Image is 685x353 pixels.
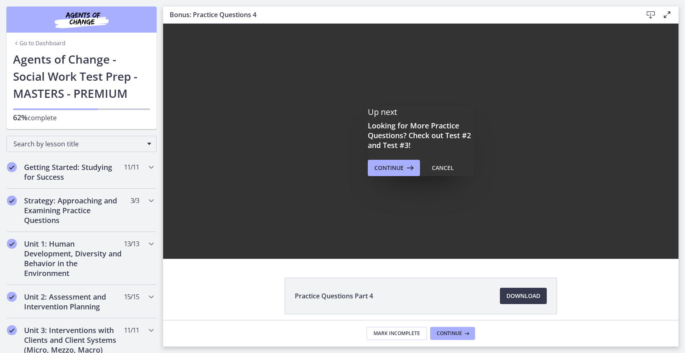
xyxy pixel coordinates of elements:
[13,51,150,102] h1: Agents of Change - Social Work Test Prep - MASTERS - PREMIUM
[368,160,420,176] button: Continue
[295,291,373,301] span: Practice Questions Part 4
[373,330,420,337] span: Mark Incomplete
[500,288,547,304] a: Download
[437,330,462,337] span: Continue
[124,325,139,335] span: 11 / 11
[24,162,124,182] h2: Getting Started: Studying for Success
[368,121,474,150] h3: Looking for More Practice Questions? Check out Test #2 and Test #3!
[7,292,17,302] i: Completed
[124,292,139,302] span: 15 / 15
[13,113,150,123] p: complete
[7,136,157,152] div: Search by lesson title
[24,196,124,225] h2: Strategy: Approaching and Examining Practice Questions
[7,162,17,172] i: Completed
[7,196,17,205] i: Completed
[7,239,17,249] i: Completed
[124,162,139,172] span: 11 / 11
[368,107,474,117] p: Up next
[425,160,460,176] button: Cancel
[13,139,143,148] span: Search by lesson title
[13,113,28,122] span: 62%
[7,325,17,335] i: Completed
[24,292,124,311] h2: Unit 2: Assessment and Intervention Planning
[130,196,139,205] span: 3 / 3
[124,239,139,249] span: 13 / 13
[432,163,454,173] div: Cancel
[33,10,130,29] img: Agents of Change
[374,163,404,173] span: Continue
[24,239,124,278] h2: Unit 1: Human Development, Diversity and Behavior in the Environment
[430,327,475,340] button: Continue
[170,10,630,20] h3: Bonus: Practice Questions 4
[13,39,66,47] a: Go to Dashboard
[506,291,540,301] span: Download
[367,327,427,340] button: Mark Incomplete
